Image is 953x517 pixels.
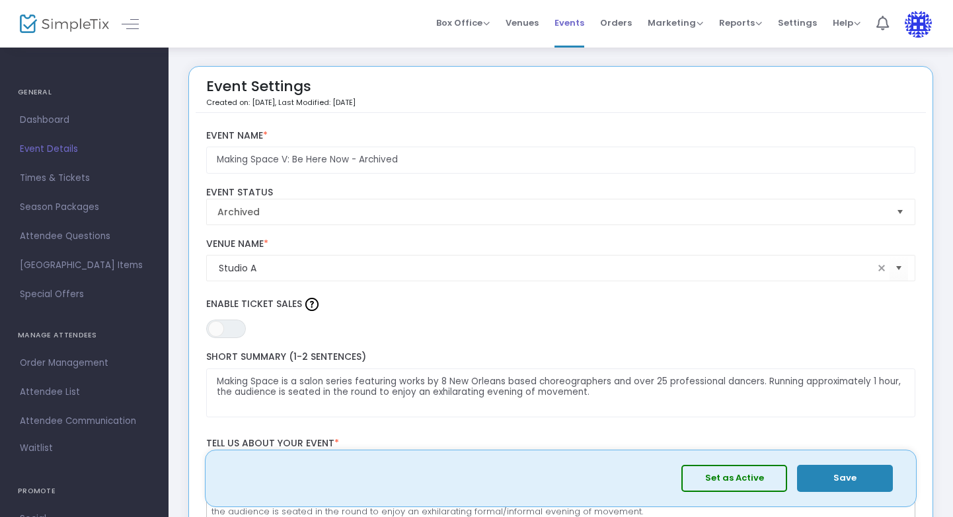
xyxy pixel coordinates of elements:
[797,465,893,492] button: Save
[206,130,916,142] label: Event Name
[18,322,151,349] h4: MANAGE ATTENDEES
[600,6,632,40] span: Orders
[874,260,890,276] span: clear
[20,228,149,245] span: Attendee Questions
[20,413,149,430] span: Attendee Communication
[778,6,817,40] span: Settings
[554,6,584,40] span: Events
[206,238,916,250] label: Venue Name
[206,73,356,112] div: Event Settings
[20,442,53,455] span: Waitlist
[20,170,149,187] span: Times & Tickets
[206,97,356,108] p: Created on: [DATE]
[20,112,149,129] span: Dashboard
[20,257,149,274] span: [GEOGRAPHIC_DATA] Items
[20,355,149,372] span: Order Management
[719,17,762,29] span: Reports
[206,187,916,199] label: Event Status
[890,255,908,282] button: Select
[20,199,149,216] span: Season Packages
[506,6,539,40] span: Venues
[891,199,909,224] button: Select
[436,17,490,29] span: Box Office
[305,298,319,311] img: question-mark
[219,261,874,275] input: Select Venue
[20,141,149,158] span: Event Details
[648,17,703,29] span: Marketing
[18,478,151,504] h4: PROMOTE
[206,147,916,174] input: Enter Event Name
[206,294,916,314] label: Enable Ticket Sales
[18,79,151,106] h4: GENERAL
[206,350,366,363] span: Short Summary (1-2 Sentences)
[833,17,860,29] span: Help
[681,465,787,492] button: Set as Active
[200,431,922,458] label: Tell us about your event
[275,97,356,108] span: , Last Modified: [DATE]
[20,384,149,401] span: Attendee List
[20,286,149,303] span: Special Offers
[217,205,886,219] span: Archived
